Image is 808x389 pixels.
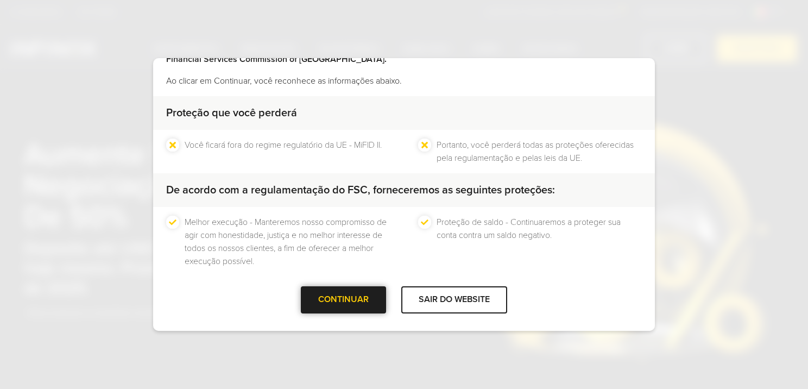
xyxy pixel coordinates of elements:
li: Portanto, você perderá todas as proteções oferecidas pela regulamentação e pelas leis da UE. [437,139,642,165]
li: Proteção de saldo - Continuaremos a proteger sua conta contra um saldo negativo. [437,216,642,268]
p: Ao clicar em Continuar, você reconhece as informações abaixo. [166,74,642,87]
strong: Proteção que você perderá [166,106,297,120]
strong: De acordo com a regulamentação do FSC, forneceremos as seguintes proteções: [166,184,555,197]
div: SAIR DO WEBSITE [401,286,507,313]
div: CONTINUAR [301,286,386,313]
li: Você ficará fora do regime regulatório da UE - MiFID II. [185,139,382,165]
li: Melhor execução - Manteremos nosso compromisso de agir com honestidade, justiça e no melhor inter... [185,216,390,268]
